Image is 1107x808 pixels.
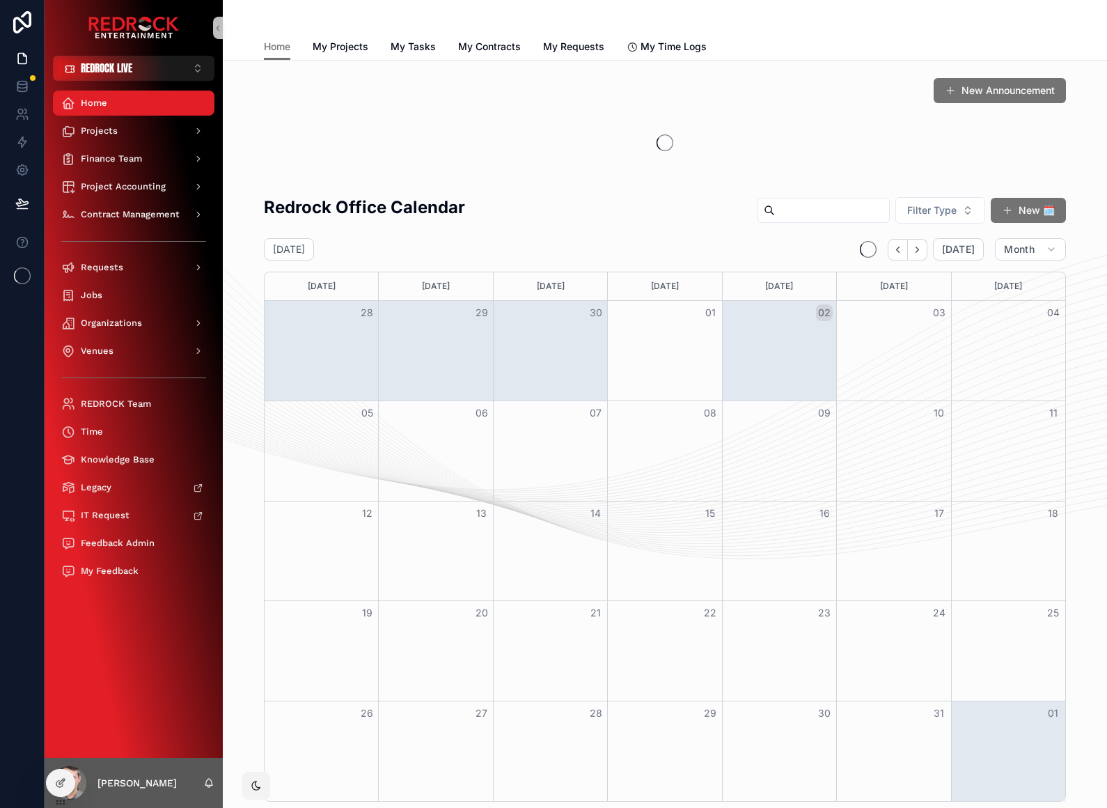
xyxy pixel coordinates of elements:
[391,40,436,54] span: My Tasks
[88,17,179,39] img: App logo
[313,40,368,54] span: My Projects
[381,272,490,300] div: [DATE]
[81,61,132,75] span: REDROCK LIVE
[588,505,604,522] button: 14
[908,239,927,261] button: Next
[81,426,103,437] span: Time
[473,505,490,522] button: 13
[931,304,948,321] button: 03
[934,78,1066,103] button: New Announcement
[81,290,102,301] span: Jobs
[81,345,113,357] span: Venues
[816,405,833,421] button: 09
[931,405,948,421] button: 10
[359,705,375,722] button: 26
[588,705,604,722] button: 28
[273,242,305,256] h2: [DATE]
[359,505,375,522] button: 12
[81,538,155,549] span: Feedback Admin
[53,118,214,143] a: Projects
[1045,405,1062,421] button: 11
[81,454,155,465] span: Knowledge Base
[610,272,719,300] div: [DATE]
[53,531,214,556] a: Feedback Admin
[81,398,151,410] span: REDROCK Team
[53,56,214,81] button: Select Button
[81,482,111,493] span: Legacy
[264,40,290,54] span: Home
[53,174,214,199] a: Project Accounting
[53,339,214,364] a: Venues
[53,91,214,116] a: Home
[1004,243,1035,256] span: Month
[473,304,490,321] button: 29
[458,40,521,54] span: My Contracts
[995,238,1066,261] button: Month
[702,605,719,621] button: 22
[53,146,214,171] a: Finance Team
[81,153,142,164] span: Finance Team
[702,505,719,522] button: 15
[97,776,177,790] p: [PERSON_NAME]
[816,304,833,321] button: 02
[942,243,975,256] span: [DATE]
[1045,705,1062,722] button: 01
[264,34,290,61] a: Home
[81,98,107,109] span: Home
[933,238,984,261] button: [DATE]
[81,262,123,273] span: Requests
[954,272,1063,300] div: [DATE]
[702,705,719,722] button: 29
[359,605,375,621] button: 19
[816,605,833,621] button: 23
[81,318,142,329] span: Organizations
[931,605,948,621] button: 24
[53,559,214,584] a: My Feedback
[991,198,1066,223] button: New 🗓️
[473,405,490,421] button: 06
[264,272,1066,802] div: Month View
[53,202,214,227] a: Contract Management
[702,304,719,321] button: 01
[543,40,604,54] span: My Requests
[264,196,465,219] h2: Redrock Office Calendar
[496,272,605,300] div: [DATE]
[931,705,948,722] button: 31
[888,239,908,261] button: Back
[45,81,223,602] div: scrollable content
[931,505,948,522] button: 17
[907,203,957,217] span: Filter Type
[53,503,214,528] a: IT Request
[641,40,707,54] span: My Time Logs
[359,405,375,421] button: 05
[588,405,604,421] button: 07
[588,304,604,321] button: 30
[1045,505,1062,522] button: 18
[458,34,521,62] a: My Contracts
[1045,605,1062,621] button: 25
[313,34,368,62] a: My Projects
[53,475,214,500] a: Legacy
[391,34,436,62] a: My Tasks
[359,304,375,321] button: 28
[53,447,214,472] a: Knowledge Base
[473,705,490,722] button: 27
[725,272,834,300] div: [DATE]
[53,311,214,336] a: Organizations
[53,391,214,417] a: REDROCK Team
[816,505,833,522] button: 16
[81,510,129,521] span: IT Request
[627,34,707,62] a: My Time Logs
[702,405,719,421] button: 08
[81,181,166,192] span: Project Accounting
[473,605,490,621] button: 20
[81,566,139,577] span: My Feedback
[53,283,214,308] a: Jobs
[543,34,604,62] a: My Requests
[895,197,985,224] button: Select Button
[839,272,948,300] div: [DATE]
[816,705,833,722] button: 30
[81,209,180,220] span: Contract Management
[588,605,604,621] button: 21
